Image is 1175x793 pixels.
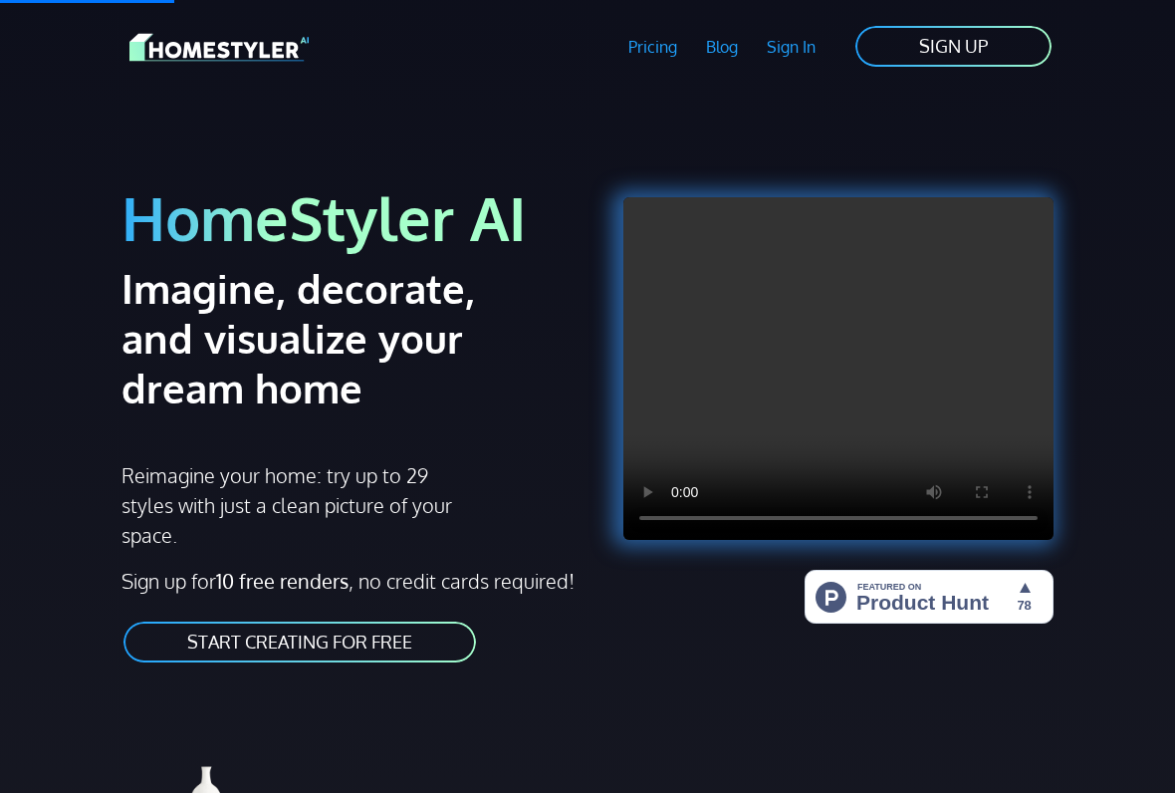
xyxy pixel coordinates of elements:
[121,566,576,596] p: Sign up for , no credit cards required!
[752,24,829,70] a: Sign In
[614,24,692,70] a: Pricing
[129,30,309,65] img: HomeStyler AI logo
[121,181,576,255] h1: HomeStyler AI
[691,24,752,70] a: Blog
[805,570,1054,624] img: HomeStyler AI - Interior Design Made Easy: One Click to Your Dream Home | Product Hunt
[853,24,1054,69] a: SIGN UP
[121,460,462,550] p: Reimagine your home: try up to 29 styles with just a clean picture of your space.
[216,568,349,594] strong: 10 free renders
[121,620,478,664] a: START CREATING FOR FREE
[121,263,485,412] h2: Imagine, decorate, and visualize your dream home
